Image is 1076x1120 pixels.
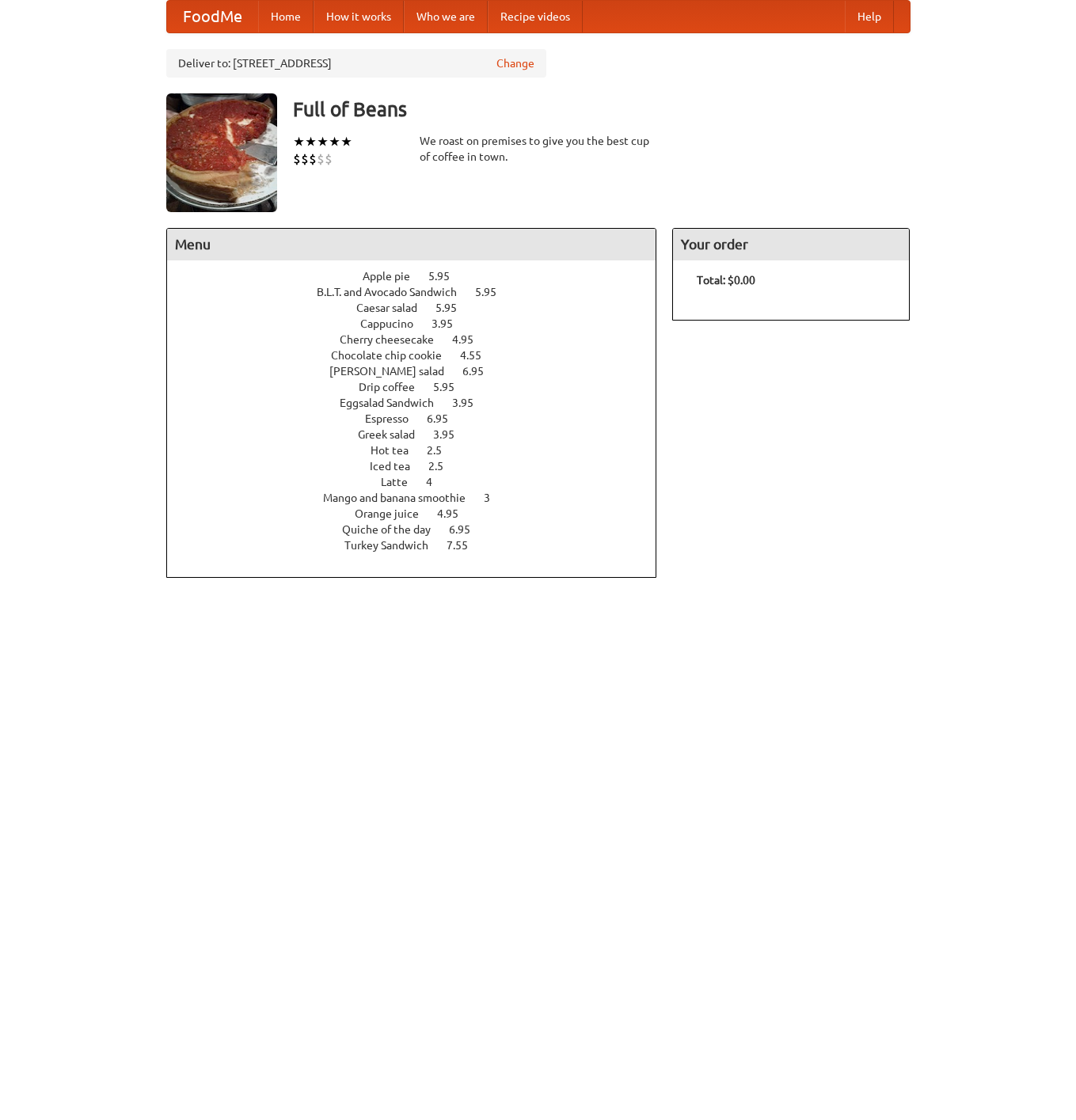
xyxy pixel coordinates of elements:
a: How it works [314,1,404,32]
a: Latte 4 [381,476,462,488]
span: 5.95 [428,270,466,283]
span: 3.95 [452,397,489,409]
h4: Your order [673,229,909,260]
li: $ [317,150,325,168]
a: FoodMe [167,1,258,32]
span: [PERSON_NAME] salad [329,365,460,378]
li: ★ [329,133,340,150]
span: Chocolate chip cookie [331,349,458,362]
a: Cappucino 3.95 [360,317,482,330]
span: Cappucino [360,317,429,330]
li: ★ [293,133,305,150]
span: Greek salad [358,428,431,441]
span: 4 [426,476,448,488]
a: Change [496,55,534,71]
span: Orange juice [355,507,435,520]
a: Drip coffee 5.95 [359,381,484,393]
span: Caesar salad [356,302,433,314]
span: Eggsalad Sandwich [340,397,450,409]
span: 5.95 [475,286,512,298]
a: Caesar salad 5.95 [356,302,486,314]
span: 5.95 [435,302,473,314]
li: ★ [305,133,317,150]
span: Hot tea [371,444,424,457]
span: 4.55 [460,349,497,362]
a: Mango and banana smoothie 3 [323,492,519,504]
span: 2.5 [428,460,459,473]
li: $ [309,150,317,168]
a: Cherry cheesecake 4.95 [340,333,503,346]
span: Drip coffee [359,381,431,393]
a: Turkey Sandwich 7.55 [344,539,497,552]
div: Deliver to: [STREET_ADDRESS] [166,49,546,78]
a: Greek salad 3.95 [358,428,484,441]
span: 4.95 [437,507,474,520]
span: 3 [484,492,506,504]
span: 7.55 [447,539,484,552]
span: 5.95 [433,381,470,393]
a: Iced tea 2.5 [370,460,473,473]
span: 6.95 [462,365,500,378]
span: 6.95 [427,412,464,425]
div: We roast on premises to give you the best cup of coffee in town. [420,133,657,165]
a: Help [845,1,894,32]
li: $ [301,150,309,168]
span: 2.5 [427,444,458,457]
span: 3.95 [432,317,469,330]
a: [PERSON_NAME] salad 6.95 [329,365,513,378]
a: Who we are [404,1,488,32]
h3: Full of Beans [293,93,911,125]
h4: Menu [167,229,656,260]
span: Turkey Sandwich [344,539,444,552]
li: ★ [317,133,329,150]
span: Iced tea [370,460,426,473]
span: Apple pie [363,270,426,283]
span: Latte [381,476,424,488]
span: 4.95 [452,333,489,346]
li: $ [293,150,301,168]
b: Total: $0.00 [697,274,755,287]
a: Recipe videos [488,1,583,32]
span: Cherry cheesecake [340,333,450,346]
span: 6.95 [449,523,486,536]
a: Eggsalad Sandwich 3.95 [340,397,503,409]
span: Espresso [365,412,424,425]
a: Orange juice 4.95 [355,507,488,520]
span: Mango and banana smoothie [323,492,481,504]
a: Chocolate chip cookie 4.55 [331,349,511,362]
a: Quiche of the day 6.95 [342,523,500,536]
span: 3.95 [433,428,470,441]
span: B.L.T. and Avocado Sandwich [317,286,473,298]
li: ★ [340,133,352,150]
a: Espresso 6.95 [365,412,477,425]
li: $ [325,150,333,168]
a: Apple pie 5.95 [363,270,479,283]
a: Hot tea 2.5 [371,444,471,457]
a: B.L.T. and Avocado Sandwich 5.95 [317,286,526,298]
span: Quiche of the day [342,523,447,536]
img: angular.jpg [166,93,277,212]
a: Home [258,1,314,32]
